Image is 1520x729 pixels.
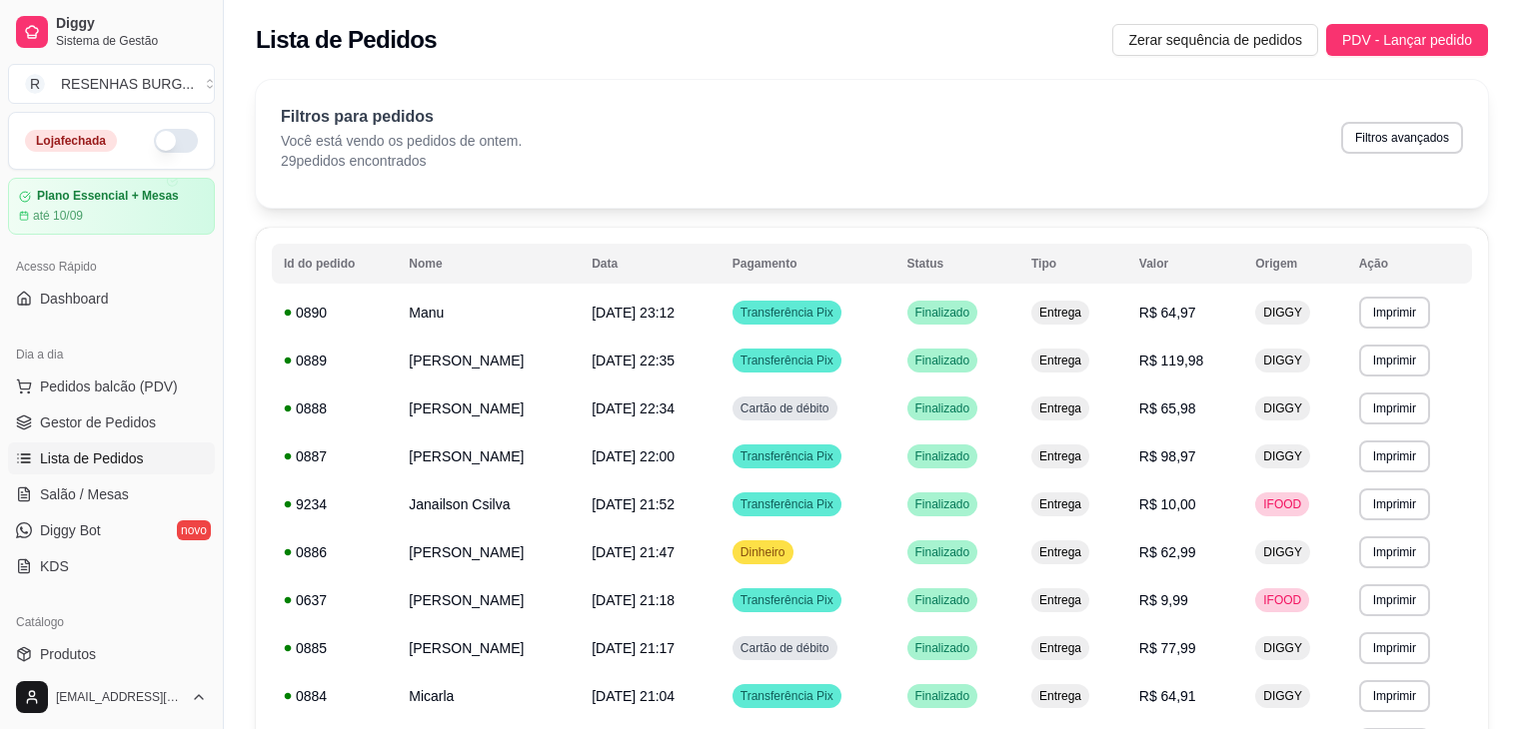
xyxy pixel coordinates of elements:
span: R$ 64,91 [1139,688,1196,704]
span: Finalizado [911,688,974,704]
td: Micarla [397,672,580,720]
span: Finalizado [911,496,974,512]
span: Transferência Pix [737,353,837,368]
span: DIGGY [1259,305,1306,321]
p: Filtros para pedidos [281,105,522,129]
span: [DATE] 22:00 [592,448,675,464]
span: R$ 10,00 [1139,496,1196,512]
span: Lista de Pedidos [40,448,144,468]
span: Finalizado [911,353,974,368]
span: R$ 64,97 [1139,305,1196,321]
button: Alterar Status [154,129,198,153]
span: [DATE] 21:04 [592,688,675,704]
button: Zerar sequência de pedidos [1112,24,1318,56]
td: [PERSON_NAME] [397,337,580,384]
span: DIGGY [1259,448,1306,464]
button: Imprimir [1359,345,1430,376]
td: [PERSON_NAME] [397,528,580,576]
a: Produtos [8,638,215,670]
div: 9234 [284,494,385,514]
span: Finalizado [911,305,974,321]
p: Você está vendo os pedidos de ontem. [281,131,522,151]
button: Imprimir [1359,488,1430,520]
span: Entrega [1035,400,1085,416]
span: Transferência Pix [737,688,837,704]
span: Cartão de débito [737,400,833,416]
span: Entrega [1035,305,1085,321]
a: Diggy Botnovo [8,514,215,546]
div: 0884 [284,686,385,706]
th: Nome [397,244,580,284]
span: R$ 62,99 [1139,544,1196,560]
td: [PERSON_NAME] [397,624,580,672]
span: DIGGY [1259,400,1306,416]
a: KDS [8,550,215,582]
span: Finalizado [911,592,974,608]
span: R$ 65,98 [1139,400,1196,416]
article: Plano Essencial + Mesas [37,189,179,204]
span: Diggy [56,15,207,33]
th: Status [895,244,1019,284]
div: 0885 [284,638,385,658]
button: Imprimir [1359,392,1430,424]
span: Salão / Mesas [40,484,129,504]
th: Id do pedido [272,244,397,284]
button: PDV - Lançar pedido [1326,24,1488,56]
div: Loja fechada [25,130,117,152]
span: R$ 77,99 [1139,640,1196,656]
th: Origem [1243,244,1346,284]
th: Pagamento [721,244,895,284]
button: Imprimir [1359,584,1430,616]
td: Manu [397,289,580,337]
span: [DATE] 21:47 [592,544,675,560]
span: DIGGY [1259,544,1306,560]
div: 0890 [284,303,385,323]
button: Imprimir [1359,536,1430,568]
button: Imprimir [1359,632,1430,664]
span: Entrega [1035,640,1085,656]
article: até 10/09 [33,208,83,224]
button: Pedidos balcão (PDV) [8,370,215,402]
span: [EMAIL_ADDRESS][DOMAIN_NAME] [56,689,183,705]
span: Finalizado [911,400,974,416]
span: R$ 98,97 [1139,448,1196,464]
th: Data [580,244,721,284]
span: [DATE] 23:12 [592,305,675,321]
span: Gestor de Pedidos [40,412,156,432]
a: DiggySistema de Gestão [8,8,215,56]
span: Entrega [1035,688,1085,704]
button: [EMAIL_ADDRESS][DOMAIN_NAME] [8,673,215,721]
span: Entrega [1035,592,1085,608]
span: [DATE] 22:34 [592,400,675,416]
button: Imprimir [1359,680,1430,712]
span: Transferência Pix [737,448,837,464]
button: Imprimir [1359,440,1430,472]
th: Valor [1127,244,1243,284]
span: DIGGY [1259,353,1306,368]
span: Zerar sequência de pedidos [1128,29,1302,51]
span: Produtos [40,644,96,664]
th: Tipo [1019,244,1127,284]
div: 0889 [284,351,385,370]
span: Cartão de débito [737,640,833,656]
span: Sistema de Gestão [56,33,207,49]
div: 0637 [284,590,385,610]
span: [DATE] 21:17 [592,640,675,656]
span: [DATE] 21:18 [592,592,675,608]
button: Select a team [8,64,215,104]
span: Transferência Pix [737,496,837,512]
div: Dia a dia [8,339,215,370]
div: 0888 [284,398,385,418]
span: R$ 119,98 [1139,353,1204,368]
p: 29 pedidos encontrados [281,151,522,171]
span: DIGGY [1259,688,1306,704]
span: Finalizado [911,640,974,656]
td: [PERSON_NAME] [397,576,580,624]
span: Pedidos balcão (PDV) [40,376,178,396]
div: 0886 [284,542,385,562]
h2: Lista de Pedidos [256,24,437,56]
a: Salão / Mesas [8,478,215,510]
span: Entrega [1035,496,1085,512]
td: [PERSON_NAME] [397,384,580,432]
span: Dashboard [40,289,109,309]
